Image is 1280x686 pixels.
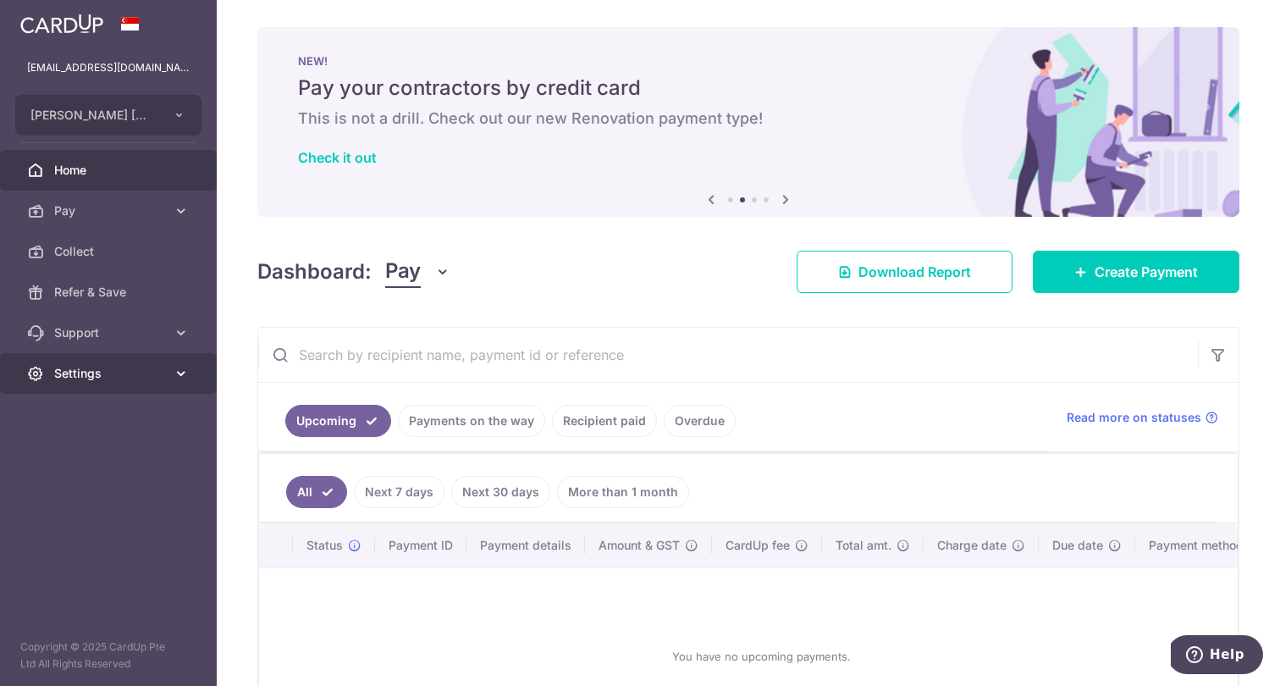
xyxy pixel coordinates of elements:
span: [PERSON_NAME] [MEDICAL_DATA] (HOUGANG) PTE. LTD. [30,107,156,124]
img: Renovation banner [257,27,1239,217]
img: CardUp [20,14,103,34]
a: Read more on statuses [1067,409,1218,426]
th: Payment method [1135,523,1264,567]
p: NEW! [298,54,1199,68]
a: More than 1 month [557,476,689,508]
span: Charge date [937,537,1007,554]
span: Collect [54,243,166,260]
iframe: Opens a widget where you can find more information [1171,635,1263,678]
span: Pay [54,202,166,219]
button: [PERSON_NAME] [MEDICAL_DATA] (HOUGANG) PTE. LTD. [15,95,201,136]
a: Next 7 days [354,476,444,508]
button: Pay [385,256,450,288]
a: Overdue [664,405,736,437]
a: Payments on the way [398,405,545,437]
p: [EMAIL_ADDRESS][DOMAIN_NAME] [27,59,190,76]
a: Upcoming [285,405,391,437]
input: Search by recipient name, payment id or reference [258,328,1198,382]
a: Download Report [797,251,1012,293]
span: CardUp fee [726,537,790,554]
span: Create Payment [1095,262,1198,282]
span: Download Report [858,262,971,282]
span: Refer & Save [54,284,166,301]
h6: This is not a drill. Check out our new Renovation payment type! [298,108,1199,129]
span: Home [54,162,166,179]
span: Amount & GST [599,537,680,554]
a: Recipient paid [552,405,657,437]
a: All [286,476,347,508]
span: Settings [54,365,166,382]
span: Status [306,537,343,554]
a: Create Payment [1033,251,1239,293]
span: Support [54,324,166,341]
span: Due date [1052,537,1103,554]
span: Total amt. [836,537,891,554]
h4: Dashboard: [257,257,372,287]
span: Pay [385,256,421,288]
a: Next 30 days [451,476,550,508]
th: Payment details [466,523,585,567]
th: Payment ID [375,523,466,567]
a: Check it out [298,149,377,166]
span: Read more on statuses [1067,409,1201,426]
h5: Pay your contractors by credit card [298,75,1199,102]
